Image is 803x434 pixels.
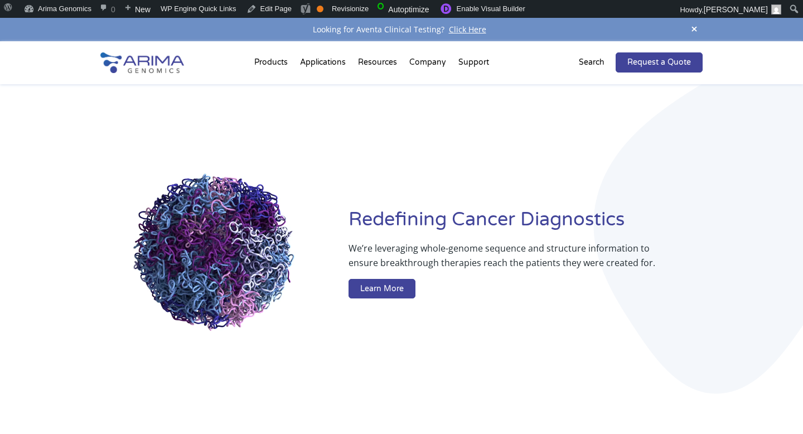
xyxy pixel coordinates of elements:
p: Search [579,55,604,70]
iframe: Chat Widget [747,380,803,434]
span: [PERSON_NAME] [704,5,768,14]
a: Click Here [444,24,491,35]
img: Arima-Genomics-logo [100,52,184,73]
a: Request a Quote [616,52,703,73]
div: Looking for Aventa Clinical Testing? [100,22,703,37]
h1: Redefining Cancer Diagnostics [349,207,703,241]
a: Learn More [349,279,415,299]
div: OK [317,6,323,12]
